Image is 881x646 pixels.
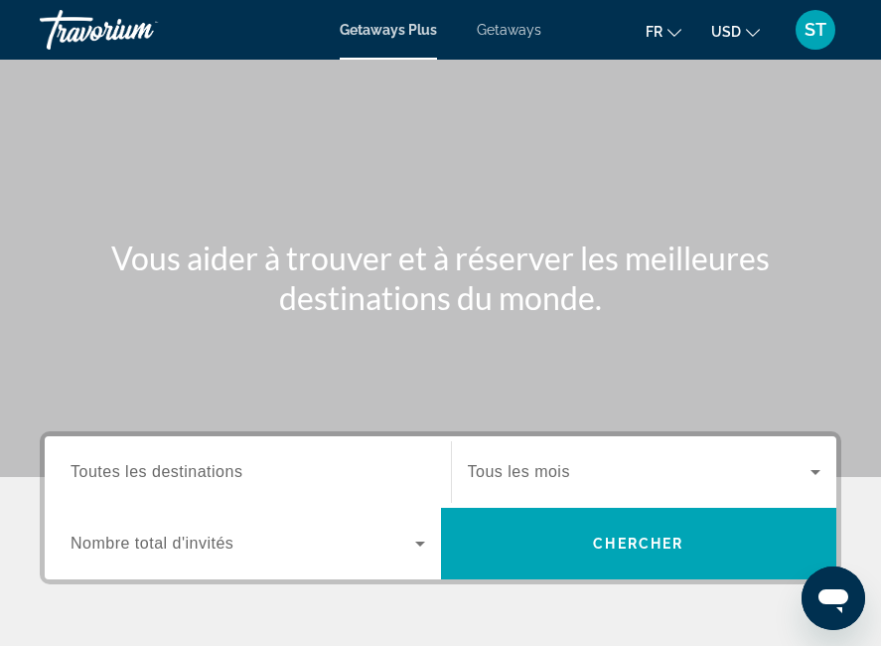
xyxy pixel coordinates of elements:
h1: Vous aider à trouver et à réserver les meilleures destinations du monde. [69,239,813,318]
button: Change language [646,17,681,46]
span: Nombre total d'invités [71,535,233,552]
button: Change currency [711,17,760,46]
span: ST [805,20,826,40]
span: Chercher [593,536,683,552]
button: User Menu [790,9,841,51]
a: Travorium [40,4,238,56]
span: USD [711,24,741,40]
span: fr [646,24,662,40]
a: Getaways Plus [340,22,437,38]
a: Getaways [477,22,541,38]
div: Search widget [45,436,836,579]
iframe: Bouton de lancement de la fenêtre de messagerie [802,566,865,630]
button: Chercher [441,508,837,579]
span: Tous les mois [468,463,570,480]
span: Toutes les destinations [71,463,242,480]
